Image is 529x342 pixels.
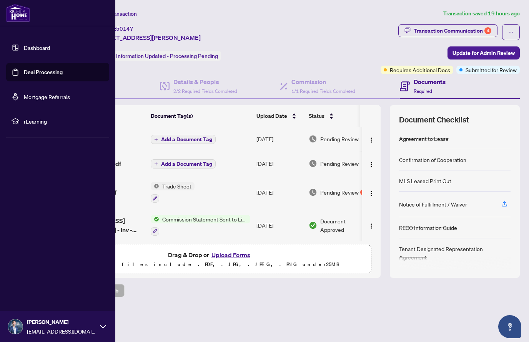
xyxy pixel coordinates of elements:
[116,53,218,59] span: Information Updated - Processing Pending
[368,190,374,197] img: Logo
[24,117,104,126] span: rLearning
[360,189,366,195] div: 1
[151,215,159,223] img: Status Icon
[452,47,515,59] span: Update for Admin Review
[253,127,306,151] td: [DATE]
[306,105,371,127] th: Status
[399,155,466,164] div: Confirmation of Cooperation
[498,315,521,338] button: Open asap
[50,245,371,274] span: Drag & Drop orUpload FormsSupported files include .PDF, .JPG, .JPEG, .PNG under25MB
[320,217,368,234] span: Document Approved
[24,93,70,100] a: Mortgage Referrals
[399,245,511,261] div: Tenant Designated Representation Agreement
[159,182,195,190] span: Trade Sheet
[151,182,195,203] button: Status IconTrade Sheet
[24,44,50,51] a: Dashboard
[168,250,253,260] span: Drag & Drop or
[116,25,133,32] span: 50147
[151,135,216,144] button: Add a Document Tag
[447,46,520,59] button: Update for Admin Review
[253,176,306,209] td: [DATE]
[151,134,216,144] button: Add a Document Tag
[399,223,457,232] div: RECO Information Guide
[54,260,366,269] p: Supported files include .PDF, .JPG, .JPEG, .PNG under 25 MB
[253,151,306,176] td: [DATE]
[399,134,449,143] div: Agreement to Lease
[309,188,317,197] img: Document Status
[96,10,137,17] span: View Transaction
[6,4,30,22] img: logo
[414,77,446,86] h4: Documents
[390,66,450,74] span: Requires Additional Docs
[365,157,378,170] button: Logo
[291,77,355,86] h4: Commission
[95,33,201,42] span: [STREET_ADDRESS][PERSON_NAME]
[309,159,317,168] img: Document Status
[309,112,324,120] span: Status
[291,88,355,94] span: 1/1 Required Fields Completed
[161,137,212,142] span: Add a Document Tag
[320,159,359,168] span: Pending Review
[484,27,491,34] div: 4
[8,319,23,334] img: Profile Icon
[151,159,216,169] button: Add a Document Tag
[253,209,306,242] td: [DATE]
[414,88,432,94] span: Required
[309,221,317,230] img: Document Status
[27,327,96,335] span: [EMAIL_ADDRESS][DOMAIN_NAME]
[256,112,287,120] span: Upload Date
[154,162,158,166] span: plus
[24,69,63,76] a: Deal Processing
[368,223,374,229] img: Logo
[253,105,306,127] th: Upload Date
[368,162,374,168] img: Logo
[159,215,250,223] span: Commission Statement Sent to Listing Brokerage
[151,182,159,190] img: Status Icon
[320,135,359,143] span: Pending Review
[443,9,520,18] article: Transaction saved 19 hours ago
[173,77,237,86] h4: Details & People
[399,114,469,125] span: Document Checklist
[95,51,221,61] div: Status:
[399,200,467,208] div: Notice of Fulfillment / Waiver
[466,66,517,74] span: Submitted for Review
[27,318,96,326] span: [PERSON_NAME]
[154,137,158,141] span: plus
[399,177,451,185] div: MLS Leased Print Out
[365,186,378,198] button: Logo
[161,161,212,167] span: Add a Document Tag
[173,88,237,94] span: 2/2 Required Fields Completed
[365,133,378,145] button: Logo
[414,25,491,37] div: Transaction Communication
[508,30,514,35] span: ellipsis
[148,105,253,127] th: Document Tag(s)
[209,250,253,260] button: Upload Forms
[368,137,374,143] img: Logo
[309,135,317,143] img: Document Status
[398,24,497,37] button: Transaction Communication4
[365,219,378,231] button: Logo
[320,188,359,197] span: Pending Review
[151,215,250,236] button: Status IconCommission Statement Sent to Listing Brokerage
